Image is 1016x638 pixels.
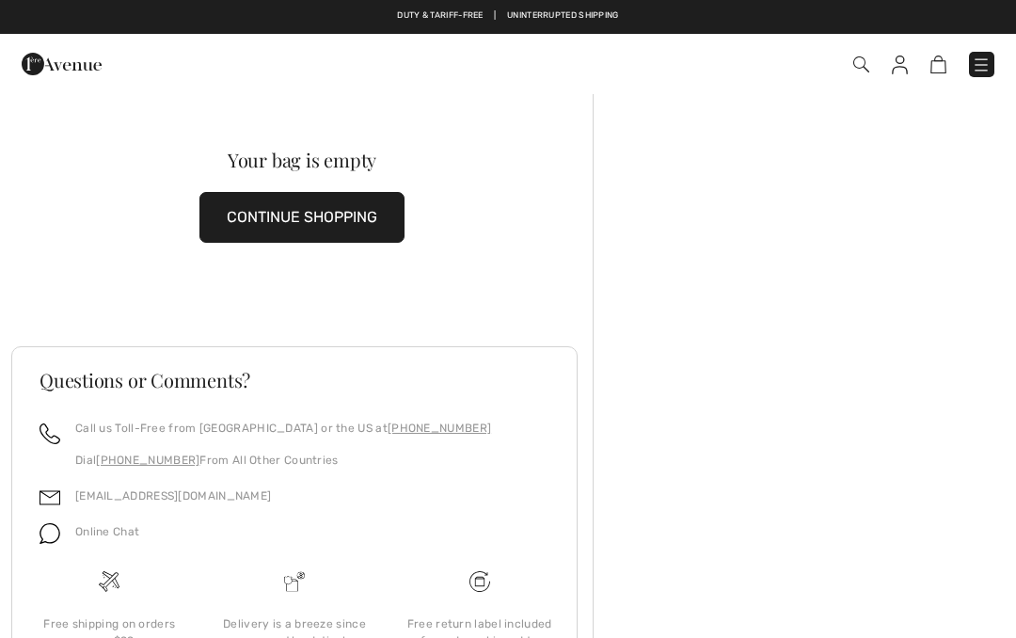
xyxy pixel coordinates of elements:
[388,422,491,435] a: [PHONE_NUMBER]
[40,487,60,508] img: email
[96,454,199,467] a: [PHONE_NUMBER]
[930,56,946,73] img: Shopping Bag
[75,489,271,502] a: [EMAIL_ADDRESS][DOMAIN_NAME]
[22,45,102,83] img: 1ère Avenue
[284,571,305,592] img: Delivery is a breeze since we pay the duties!
[75,452,491,469] p: Dial From All Other Countries
[75,525,139,538] span: Online Chat
[199,192,405,243] button: CONTINUE SHOPPING
[22,54,102,72] a: 1ère Avenue
[40,371,549,390] h3: Questions or Comments?
[75,420,491,437] p: Call us Toll-Free from [GEOGRAPHIC_DATA] or the US at
[40,151,564,169] div: Your bag is empty
[892,56,908,74] img: My Info
[99,571,119,592] img: Free shipping on orders over $99
[853,56,869,72] img: Search
[40,423,60,444] img: call
[40,523,60,544] img: chat
[469,571,490,592] img: Free shipping on orders over $99
[972,56,991,74] img: Menu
